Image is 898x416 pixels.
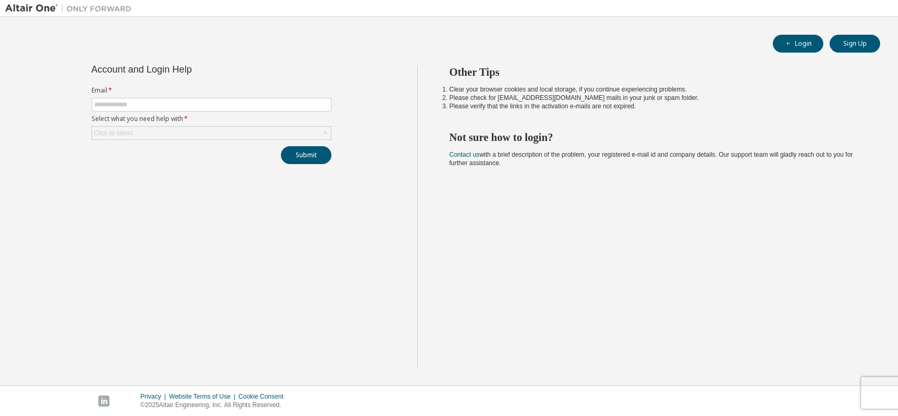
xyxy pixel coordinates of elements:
[830,35,880,53] button: Sign Up
[449,65,861,79] h2: Other Tips
[98,395,109,407] img: linkedin.svg
[92,65,284,74] div: Account and Login Help
[449,151,479,158] a: Contact us
[92,127,331,139] div: Click to select
[449,151,853,167] span: with a brief description of the problem, your registered e-mail id and company details. Our suppo...
[238,392,289,401] div: Cookie Consent
[773,35,823,53] button: Login
[140,401,290,410] p: © 2025 Altair Engineering, Inc. All Rights Reserved.
[449,130,861,144] h2: Not sure how to login?
[140,392,169,401] div: Privacy
[281,146,331,164] button: Submit
[449,102,861,110] li: Please verify that the links in the activation e-mails are not expired.
[169,392,238,401] div: Website Terms of Use
[449,85,861,94] li: Clear your browser cookies and local storage, if you continue experiencing problems.
[92,115,331,123] label: Select what you need help with
[94,129,133,137] div: Click to select
[5,3,137,14] img: Altair One
[92,86,331,95] label: Email
[449,94,861,102] li: Please check for [EMAIL_ADDRESS][DOMAIN_NAME] mails in your junk or spam folder.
